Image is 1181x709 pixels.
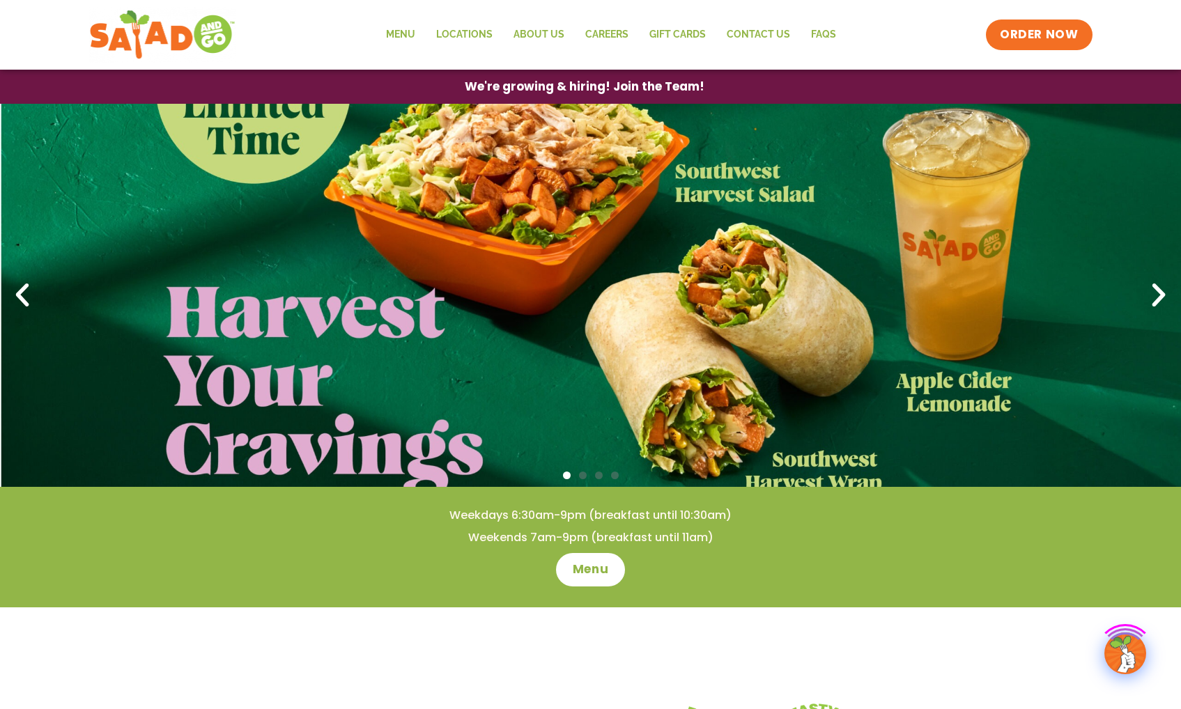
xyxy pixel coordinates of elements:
[611,472,619,479] span: Go to slide 4
[444,70,725,103] a: We're growing & hiring! Join the Team!
[573,561,608,578] span: Menu
[579,472,587,479] span: Go to slide 2
[465,81,704,93] span: We're growing & hiring! Join the Team!
[1000,26,1078,43] span: ORDER NOW
[1143,280,1174,311] div: Next slide
[376,19,847,51] nav: Menu
[986,20,1092,50] a: ORDER NOW
[801,19,847,51] a: FAQs
[639,19,716,51] a: GIFT CARDS
[426,19,503,51] a: Locations
[376,19,426,51] a: Menu
[575,19,639,51] a: Careers
[89,7,236,63] img: new-SAG-logo-768×292
[28,530,1153,545] h4: Weekends 7am-9pm (breakfast until 11am)
[716,19,801,51] a: Contact Us
[7,280,38,311] div: Previous slide
[28,508,1153,523] h4: Weekdays 6:30am-9pm (breakfast until 10:30am)
[563,472,571,479] span: Go to slide 1
[556,553,625,586] a: Menu
[503,19,575,51] a: About Us
[595,472,603,479] span: Go to slide 3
